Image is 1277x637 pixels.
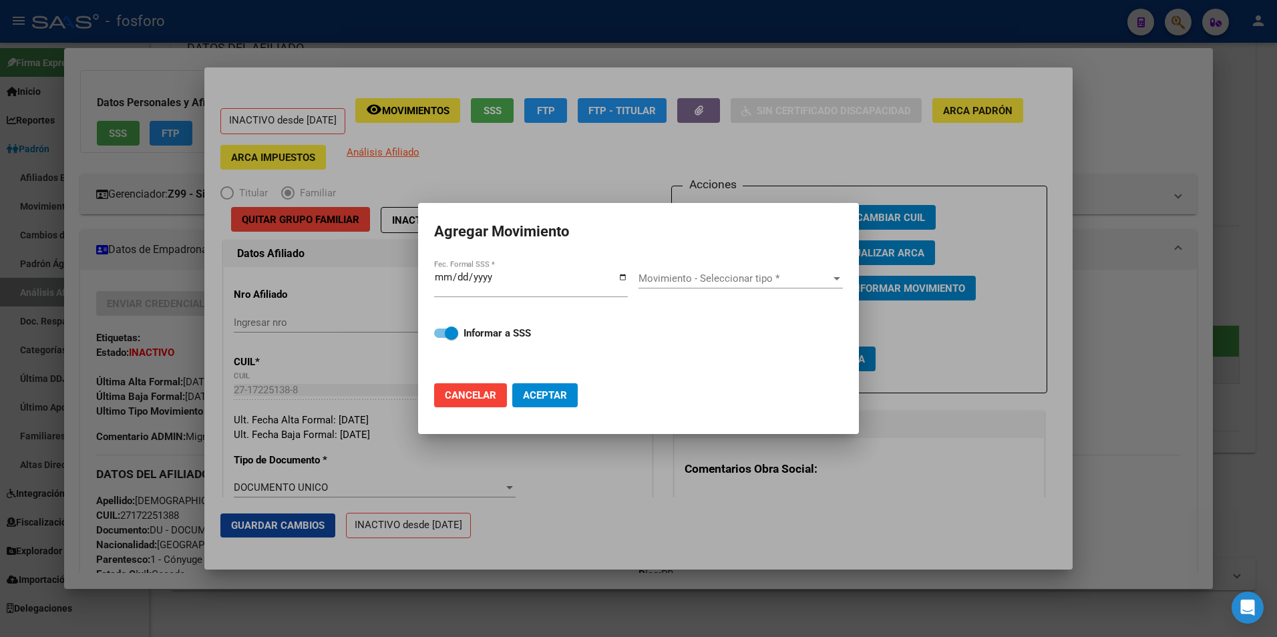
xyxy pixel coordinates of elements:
div: Open Intercom Messenger [1232,592,1264,624]
h2: Agregar Movimiento [434,219,843,244]
span: Aceptar [523,389,567,401]
button: Cancelar [434,383,507,407]
strong: Informar a SSS [464,327,531,339]
span: Movimiento - Seleccionar tipo * [638,272,831,284]
button: Aceptar [512,383,578,407]
span: Cancelar [445,389,496,401]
